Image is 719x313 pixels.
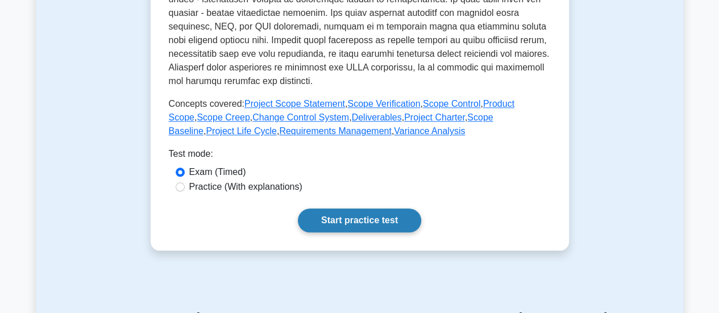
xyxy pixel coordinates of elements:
[404,112,465,122] a: Project Charter
[423,99,480,108] a: Scope Control
[394,126,465,136] a: Variance Analysis
[189,180,302,194] label: Practice (With explanations)
[189,165,246,179] label: Exam (Timed)
[298,208,421,232] a: Start practice test
[252,112,349,122] a: Change Control System
[351,112,401,122] a: Deliverables
[169,147,551,165] div: Test mode:
[347,99,420,108] a: Scope Verification
[169,97,551,138] p: Concepts covered: , , , , , , , , , , ,
[197,112,250,122] a: Scope Creep
[206,126,277,136] a: Project Life Cycle
[279,126,391,136] a: Requirements Management
[244,99,345,108] a: Project Scope Statement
